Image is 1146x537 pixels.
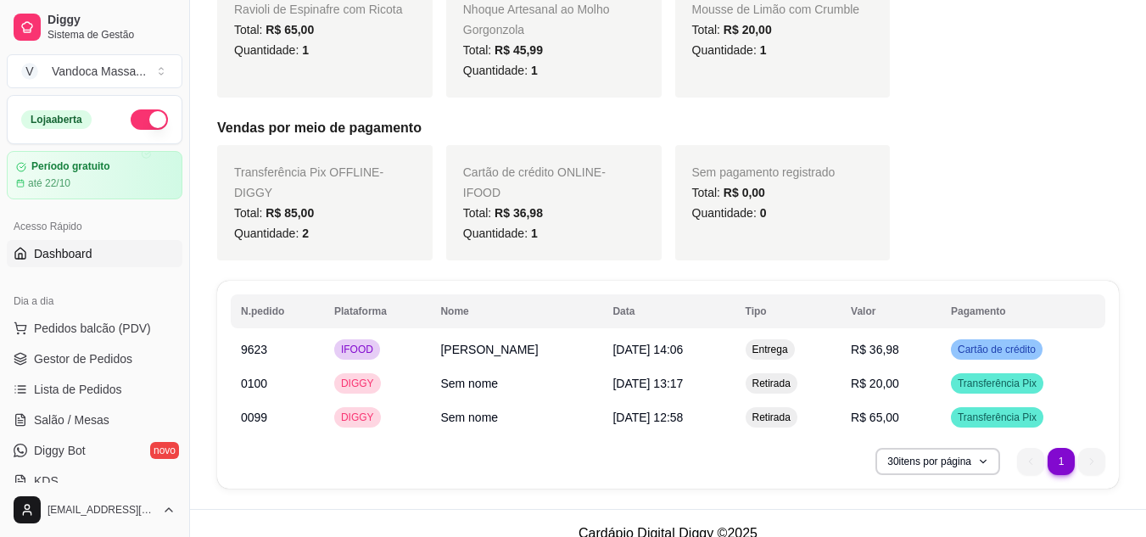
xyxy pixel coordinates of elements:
[463,165,606,199] span: Cartão de crédito ONLINE - IFOOD
[131,109,168,130] button: Alterar Status
[302,227,309,240] span: 2
[1009,439,1114,484] nav: pagination navigation
[302,43,309,57] span: 1
[234,206,314,220] span: Total:
[531,64,538,77] span: 1
[34,350,132,367] span: Gestor de Pedidos
[941,294,1105,328] th: Pagamento
[531,227,538,240] span: 1
[7,240,182,267] a: Dashboard
[234,165,383,199] span: Transferência Pix OFFLINE - DIGGY
[954,343,1039,356] span: Cartão de crédito
[234,43,309,57] span: Quantidade:
[724,186,765,199] span: R$ 0,00
[217,118,1119,138] h5: Vendas por meio de pagamento
[48,503,155,517] span: [EMAIL_ADDRESS][DOMAIN_NAME]
[841,294,941,328] th: Valor
[851,377,899,390] span: R$ 20,00
[31,160,110,173] article: Período gratuito
[234,23,314,36] span: Total:
[338,411,377,424] span: DIGGY
[602,294,735,328] th: Data
[234,3,402,16] span: Ravioli de Espinafre com Ricota
[612,411,683,424] span: [DATE] 12:58
[692,3,860,16] span: Mousse de Limão com Crumble
[954,377,1040,390] span: Transferência Pix
[266,206,314,220] span: R$ 85,00
[430,400,602,434] td: Sem nome
[48,13,176,28] span: Diggy
[7,345,182,372] a: Gestor de Pedidos
[34,381,122,398] span: Lista de Pedidos
[463,3,610,36] span: Nhoque Artesanal ao Molho Gorgonzola
[34,320,151,337] span: Pedidos balcão (PDV)
[1048,448,1075,475] li: pagination item 1 active
[692,206,767,220] span: Quantidade:
[28,176,70,190] article: até 22/10
[48,28,176,42] span: Sistema de Gestão
[7,467,182,495] a: KDS
[463,206,543,220] span: Total:
[495,206,543,220] span: R$ 36,98
[241,377,267,390] span: 0100
[430,294,602,328] th: Nome
[760,206,767,220] span: 0
[612,377,683,390] span: [DATE] 13:17
[724,23,772,36] span: R$ 20,00
[749,411,794,424] span: Retirada
[241,411,267,424] span: 0099
[430,366,602,400] td: Sem nome
[7,437,182,464] a: Diggy Botnovo
[34,442,86,459] span: Diggy Bot
[463,227,538,240] span: Quantidade:
[234,227,309,240] span: Quantidade:
[612,343,683,356] span: [DATE] 14:06
[338,377,377,390] span: DIGGY
[692,23,772,36] span: Total:
[34,245,92,262] span: Dashboard
[34,411,109,428] span: Salão / Mesas
[692,165,836,179] span: Sem pagamento registrado
[430,333,602,366] td: [PERSON_NAME]
[7,213,182,240] div: Acesso Rápido
[692,186,765,199] span: Total:
[7,54,182,88] button: Select a team
[324,294,431,328] th: Plataforma
[266,23,314,36] span: R$ 65,00
[7,406,182,434] a: Salão / Mesas
[338,343,377,356] span: IFOOD
[7,288,182,315] div: Dia a dia
[21,110,92,129] div: Loja aberta
[875,448,1000,475] button: 30itens por página
[7,315,182,342] button: Pedidos balcão (PDV)
[21,63,38,80] span: V
[735,294,841,328] th: Tipo
[7,7,182,48] a: DiggySistema de Gestão
[851,411,899,424] span: R$ 65,00
[241,343,267,356] span: 9623
[749,377,794,390] span: Retirada
[954,411,1040,424] span: Transferência Pix
[749,343,791,356] span: Entrega
[34,473,59,489] span: KDS
[692,43,767,57] span: Quantidade:
[851,343,899,356] span: R$ 36,98
[7,376,182,403] a: Lista de Pedidos
[7,151,182,199] a: Período gratuitoaté 22/10
[463,64,538,77] span: Quantidade:
[231,294,324,328] th: N.pedido
[463,43,543,57] span: Total:
[52,63,146,80] div: Vandoca Massa ...
[495,43,543,57] span: R$ 45,99
[7,489,182,530] button: [EMAIL_ADDRESS][DOMAIN_NAME]
[760,43,767,57] span: 1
